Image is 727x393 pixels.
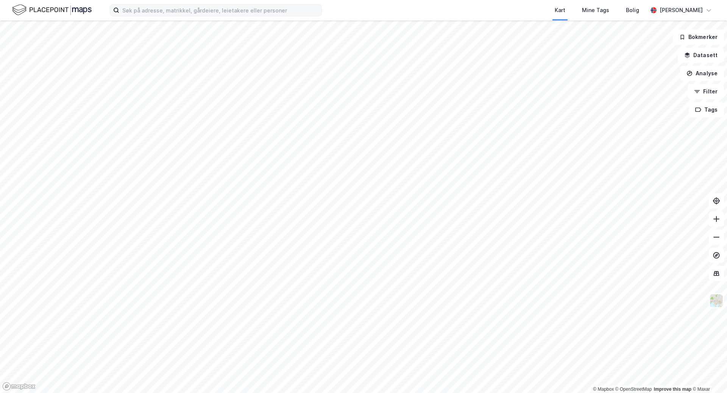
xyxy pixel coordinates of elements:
div: Bolig [626,6,639,15]
img: logo.f888ab2527a4732fd821a326f86c7f29.svg [12,3,92,17]
div: [PERSON_NAME] [660,6,703,15]
div: Mine Tags [582,6,609,15]
div: Kart [555,6,565,15]
iframe: Chat Widget [689,357,727,393]
input: Søk på adresse, matrikkel, gårdeiere, leietakere eller personer [119,5,321,16]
